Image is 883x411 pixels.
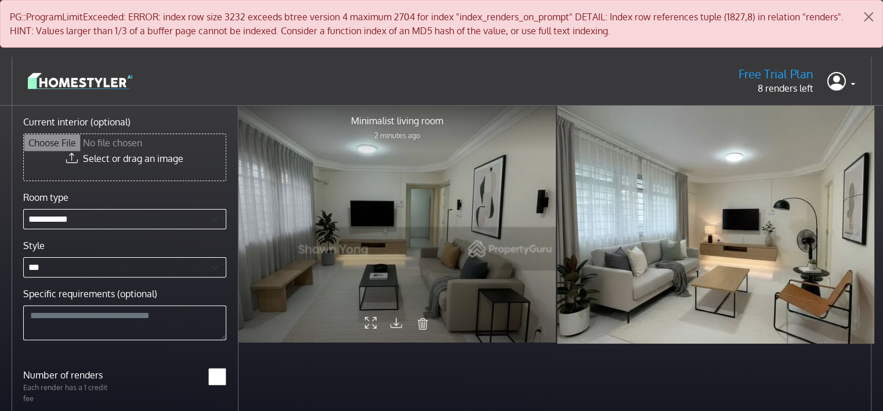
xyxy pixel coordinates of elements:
[23,239,45,253] label: Style
[351,114,443,128] p: Minimalist living room
[28,71,132,91] img: logo-3de290ba35641baa71223ecac5eacb59cb85b4c7fdf211dc9aaecaaee71ea2f8.svg
[23,190,68,204] label: Room type
[23,115,131,129] label: Current interior (optional)
[739,81,813,95] p: 8 renders left
[16,368,125,382] label: Number of renders
[739,67,813,81] h5: Free Trial Plan
[23,287,157,301] label: Specific requirements (optional)
[855,1,882,33] button: Close
[351,130,443,141] p: 2 minutes ago
[16,382,125,404] p: Each render has a 1 credit fee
